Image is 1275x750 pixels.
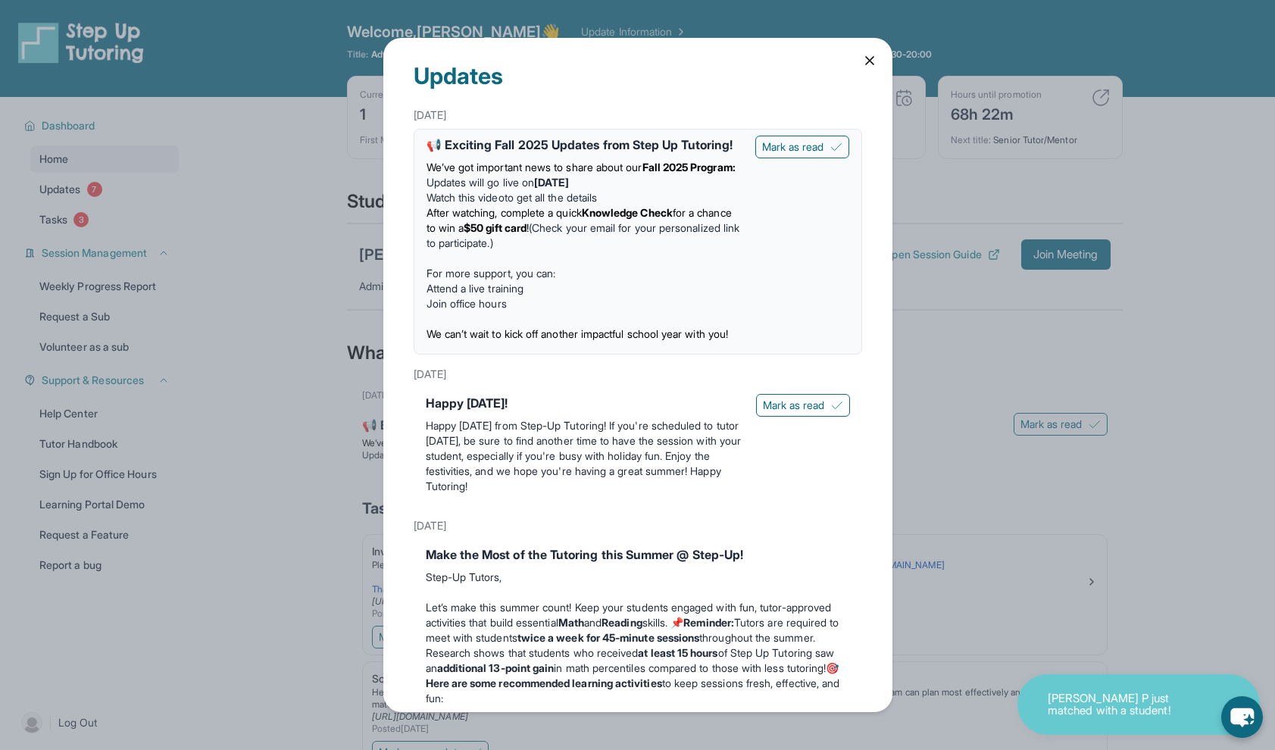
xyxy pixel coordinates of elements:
span: We’ve got important news to share about our [427,161,642,173]
li: (Check your email for your personalized link to participate.) [427,205,743,251]
button: Mark as read [755,136,849,158]
div: Make the Most of the Tutoring this Summer @ Step-Up! [426,545,850,564]
div: [DATE] [414,512,862,539]
strong: Knowledge Check [582,206,673,219]
span: ! [527,221,529,234]
p: For more support, you can: [427,266,743,281]
button: chat-button [1221,696,1263,738]
span: Mark as read [762,139,824,155]
div: [DATE] [414,102,862,129]
div: Updates [414,38,862,102]
strong: Reminder: [683,616,734,629]
li: Updates will go live on [427,175,743,190]
strong: Reading [602,616,642,629]
p: [PERSON_NAME] P just matched with a student! [1048,692,1199,717]
a: Attend a live training [427,282,524,295]
strong: additional 13-point gain [437,661,555,674]
div: [DATE] [414,361,862,388]
span: After watching, complete a quick [427,206,582,219]
strong: [DATE] [534,176,569,189]
strong: Here are some recommended learning activities [426,677,662,689]
img: Mark as read [831,399,843,411]
p: Research shows that students who received of Step Up Tutoring saw an in math percentiles compared... [426,645,850,706]
p: Happy [DATE] from Step-Up Tutoring! If you're scheduled to tutor [DATE], be sure to find another ... [426,418,744,494]
strong: at least 15 hours [638,646,717,659]
a: Join office hours [427,297,507,310]
strong: twice a week for 45-minute sessions [517,631,699,644]
p: Step-Up Tutors, [426,570,850,585]
span: We can’t wait to kick off another impactful school year with you! [427,327,729,340]
div: Happy [DATE]! [426,394,744,412]
span: Mark as read [763,398,825,413]
button: Mark as read [756,394,850,417]
li: to get all the details [427,190,743,205]
img: Mark as read [830,141,842,153]
p: Let’s make this summer count! Keep your students engaged with fun, tutor-approved activities that... [426,600,850,645]
a: Watch this video [427,191,505,204]
strong: Fall 2025 Program: [642,161,736,173]
div: 📢 Exciting Fall 2025 Updates from Step Up Tutoring! [427,136,743,154]
strong: Math [558,616,584,629]
strong: $50 gift card [464,221,527,234]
